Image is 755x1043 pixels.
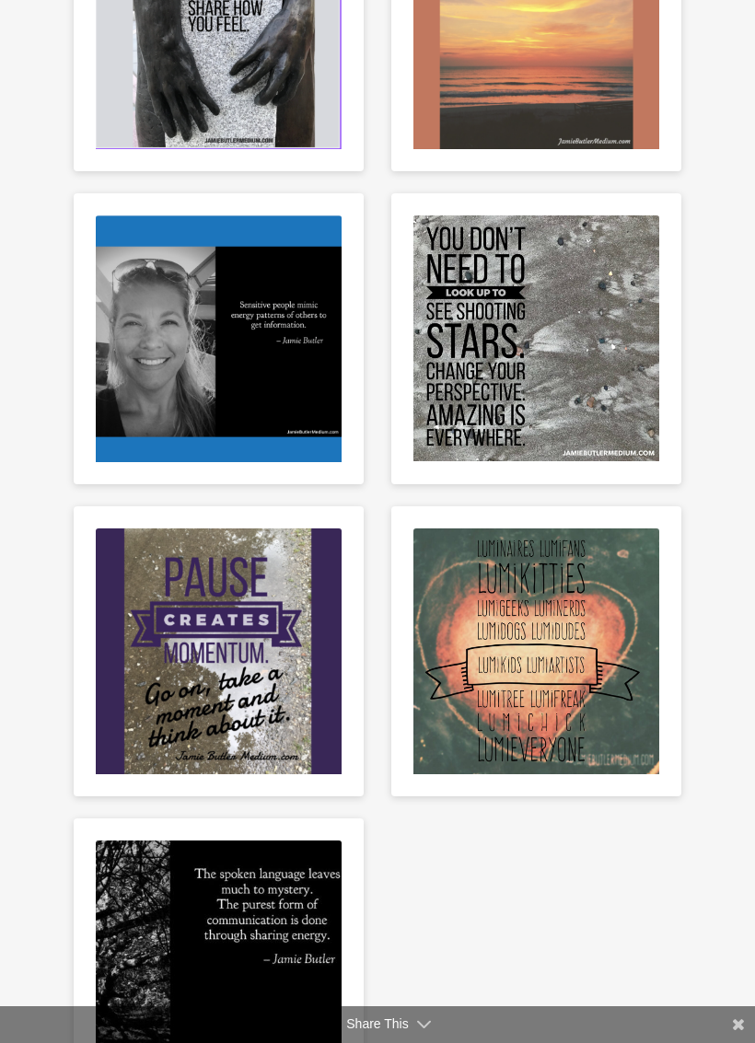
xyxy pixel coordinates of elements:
[413,215,659,461] img: perspective
[96,215,342,462] img: sensitive
[413,528,659,774] img: luminaire
[96,528,342,774] img: momentum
